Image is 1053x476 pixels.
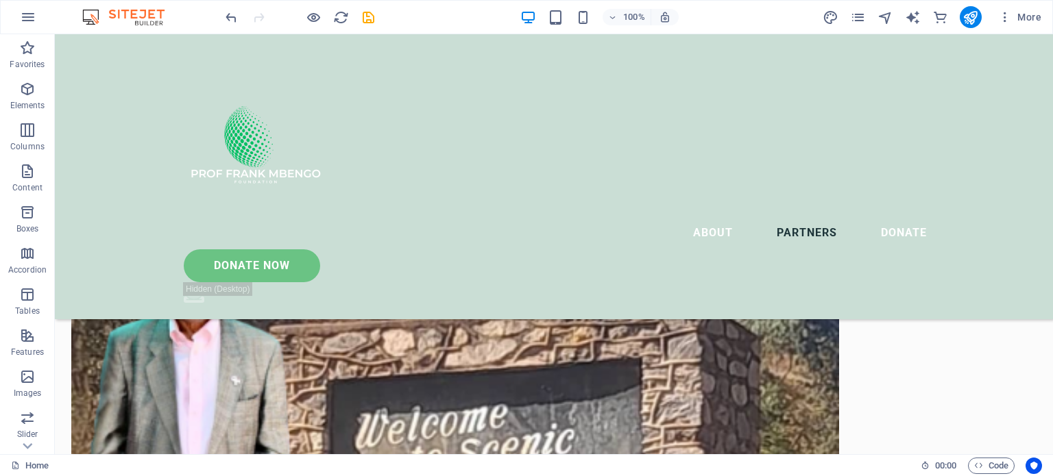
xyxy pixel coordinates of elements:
[905,10,921,25] i: AI Writer
[332,9,349,25] button: reload
[17,429,38,440] p: Slider
[1026,458,1042,474] button: Usercentrics
[360,9,376,25] button: save
[623,9,645,25] h6: 100%
[15,305,40,316] p: Tables
[998,10,1041,24] span: More
[659,11,671,23] i: On resize automatically adjust zoom level to fit chosen device.
[935,458,956,474] span: 00 00
[850,10,866,25] i: Pages (Ctrl+Alt+S)
[223,9,239,25] button: undo
[10,141,45,152] p: Columns
[8,264,47,275] p: Accordion
[921,458,957,474] h6: Session time
[945,460,947,471] span: :
[16,223,39,234] p: Boxes
[12,182,43,193] p: Content
[14,388,42,399] p: Images
[974,458,1008,474] span: Code
[603,9,651,25] button: 100%
[905,9,921,25] button: text_generator
[823,9,839,25] button: design
[823,10,838,25] i: Design (Ctrl+Alt+Y)
[333,10,349,25] i: Reload page
[877,9,894,25] button: navigator
[993,6,1047,28] button: More
[10,59,45,70] p: Favorites
[10,100,45,111] p: Elements
[932,9,949,25] button: commerce
[79,9,182,25] img: Editor Logo
[223,10,239,25] i: Undo: Change image (Ctrl+Z)
[968,458,1015,474] button: Code
[960,6,982,28] button: publish
[850,9,867,25] button: pages
[11,347,44,358] p: Features
[361,10,376,25] i: Save (Ctrl+S)
[11,458,49,474] a: Click to cancel selection. Double-click to open Pages
[877,10,893,25] i: Navigator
